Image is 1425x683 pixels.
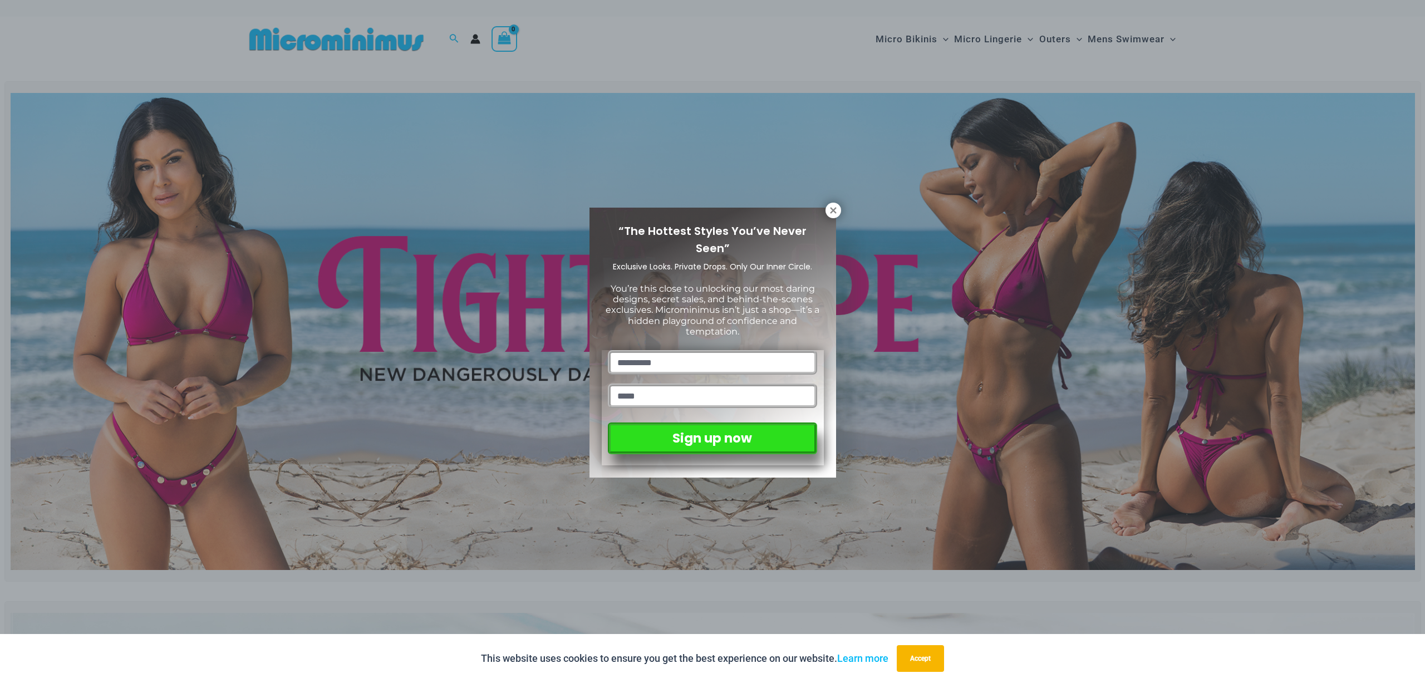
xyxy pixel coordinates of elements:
[837,652,888,664] a: Learn more
[618,223,807,256] span: “The Hottest Styles You’ve Never Seen”
[608,422,817,454] button: Sign up now
[897,645,944,672] button: Accept
[613,261,812,272] span: Exclusive Looks. Private Drops. Only Our Inner Circle.
[825,203,841,218] button: Close
[606,283,819,337] span: You’re this close to unlocking our most daring designs, secret sales, and behind-the-scenes exclu...
[481,650,888,667] p: This website uses cookies to ensure you get the best experience on our website.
